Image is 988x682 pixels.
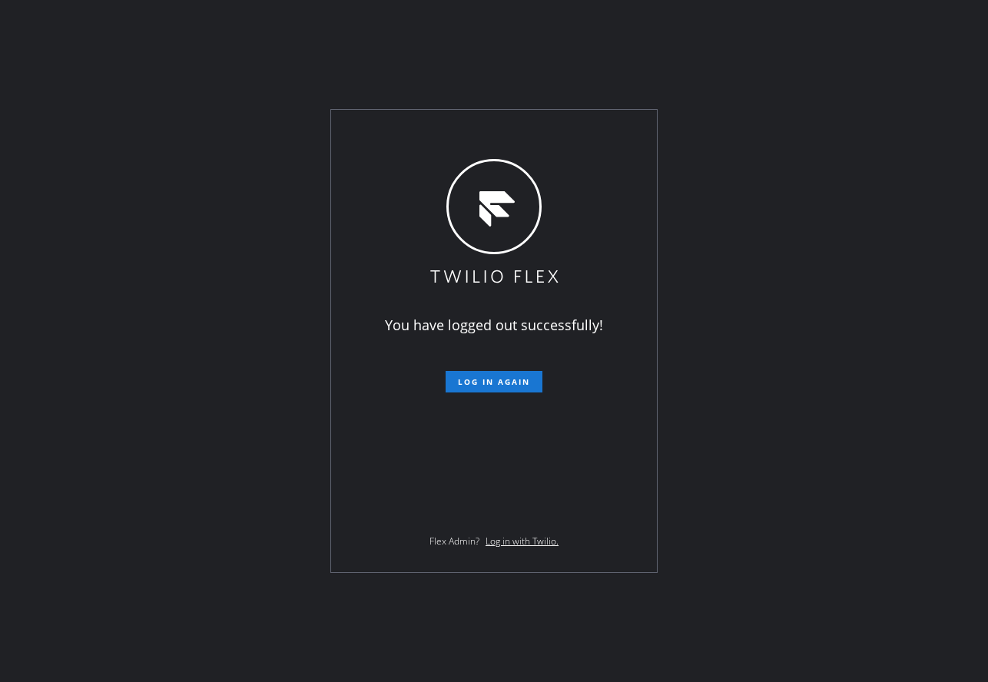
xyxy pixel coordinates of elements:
a: Log in with Twilio. [486,535,559,548]
button: Log in again [446,371,542,392]
span: Log in again [458,376,530,387]
span: Flex Admin? [429,535,479,548]
span: You have logged out successfully! [385,316,603,334]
